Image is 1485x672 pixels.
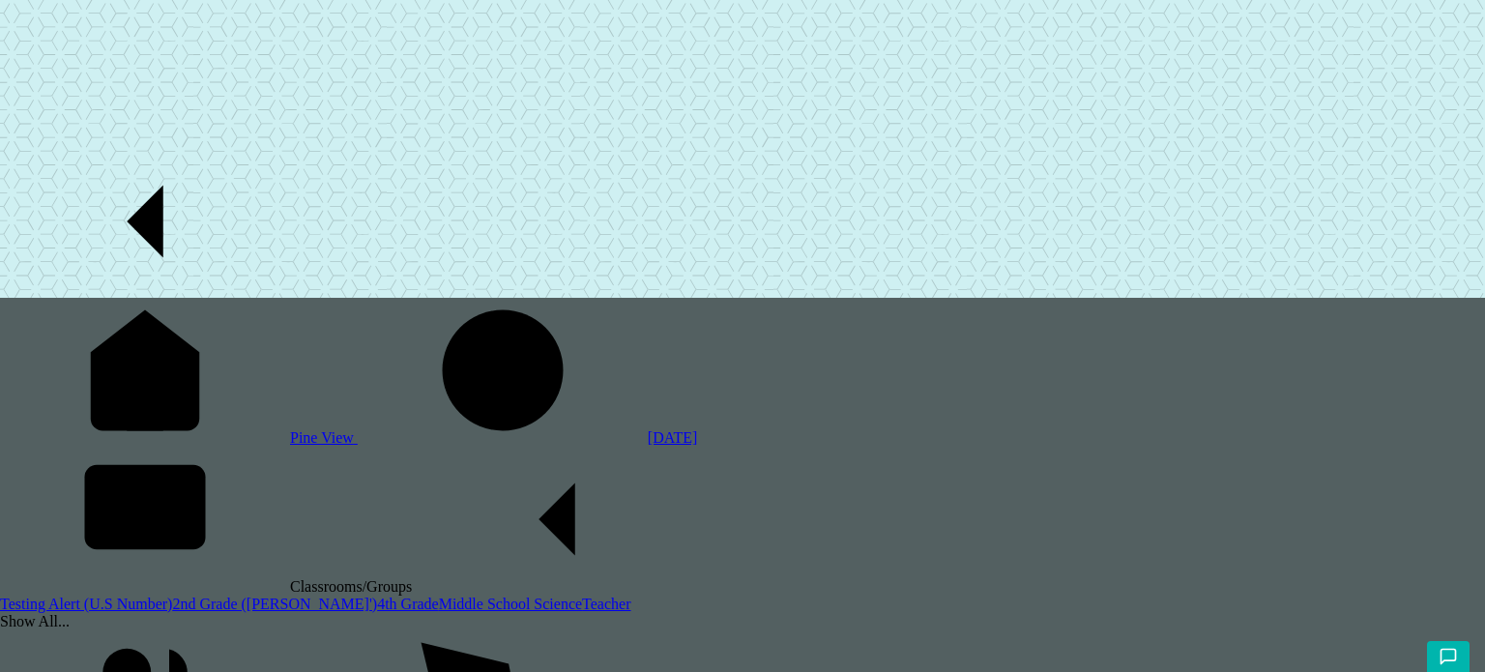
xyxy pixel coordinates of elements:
span: Pine View [290,429,358,446]
span: Classrooms/Groups [290,578,702,595]
span: [DATE] [648,429,698,446]
a: [DATE] [358,429,698,446]
a: 4th Grade [377,596,439,612]
a: Teacher [582,596,630,612]
a: Middle School Science [439,596,582,612]
a: 2nd Grade ([PERSON_NAME]') [172,596,377,612]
